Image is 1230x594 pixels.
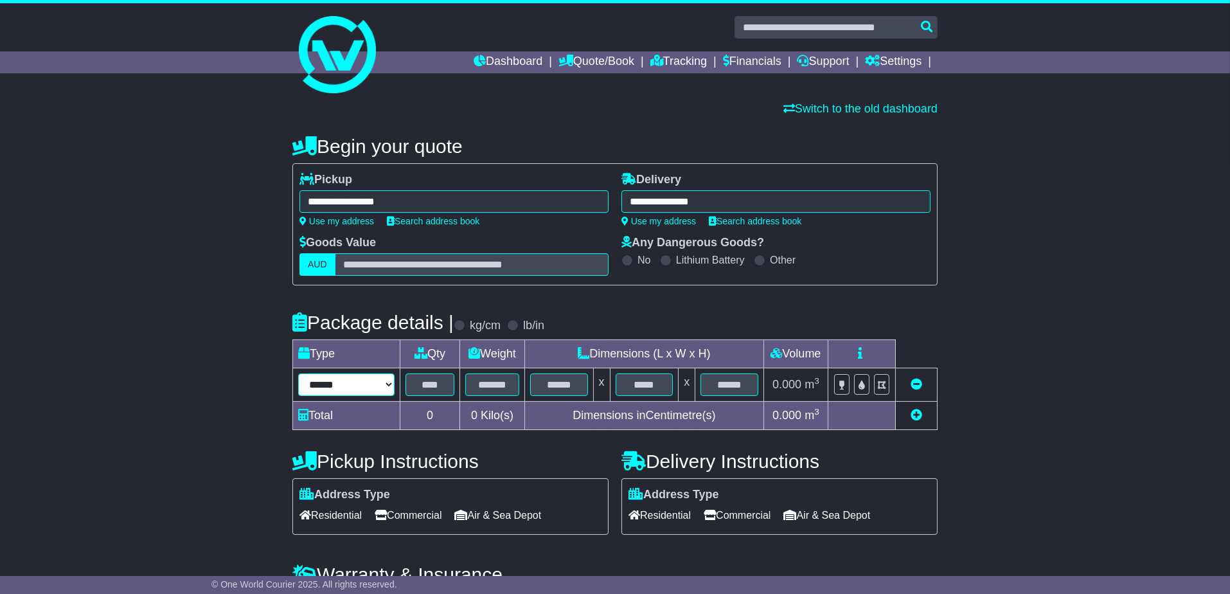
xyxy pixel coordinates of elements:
label: Goods Value [299,236,376,250]
td: Dimensions in Centimetre(s) [524,402,763,430]
span: Air & Sea Depot [455,505,542,525]
a: Quote/Book [558,51,634,73]
label: No [637,254,650,266]
span: Air & Sea Depot [784,505,871,525]
td: x [593,368,610,402]
sup: 3 [814,407,819,417]
a: Financials [723,51,781,73]
a: Tracking [650,51,707,73]
span: Residential [299,505,362,525]
label: Other [770,254,796,266]
td: 0 [400,402,459,430]
a: Search address book [387,216,479,226]
a: Dashboard [474,51,542,73]
a: Settings [865,51,922,73]
td: Type [293,340,400,368]
td: Weight [460,340,525,368]
td: Volume [763,340,828,368]
td: Dimensions (L x W x H) [524,340,763,368]
td: Kilo(s) [460,402,525,430]
a: Use my address [621,216,696,226]
span: Residential [628,505,691,525]
sup: 3 [814,376,819,386]
a: Add new item [911,409,922,422]
a: Switch to the old dashboard [783,102,938,115]
h4: Warranty & Insurance [292,564,938,585]
span: Commercial [375,505,441,525]
h4: Package details | [292,312,454,333]
span: 0.000 [772,409,801,422]
a: Support [798,51,850,73]
a: Search address book [709,216,801,226]
span: m [805,409,819,422]
span: © One World Courier 2025. All rights reserved. [211,579,397,589]
label: Any Dangerous Goods? [621,236,764,250]
label: Lithium Battery [676,254,745,266]
label: Pickup [299,173,352,187]
span: 0.000 [772,378,801,391]
a: Remove this item [911,378,922,391]
label: Address Type [628,488,719,502]
span: 0 [471,409,477,422]
td: Total [293,402,400,430]
h4: Pickup Instructions [292,451,609,472]
label: AUD [299,253,335,276]
h4: Begin your quote [292,136,938,157]
td: x [679,368,695,402]
h4: Delivery Instructions [621,451,938,472]
label: kg/cm [470,319,501,333]
label: Delivery [621,173,681,187]
td: Qty [400,340,459,368]
a: Use my address [299,216,374,226]
span: Commercial [704,505,771,525]
label: lb/in [523,319,544,333]
span: m [805,378,819,391]
label: Address Type [299,488,390,502]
